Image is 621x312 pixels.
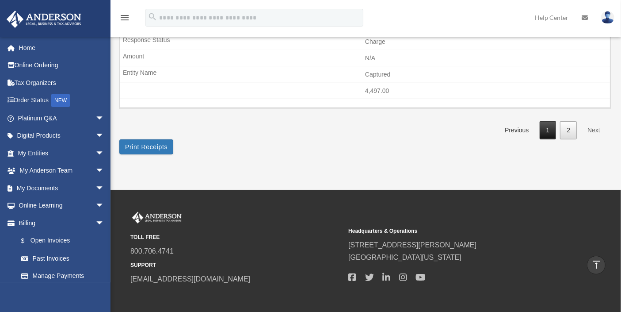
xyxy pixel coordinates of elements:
a: My Entitiesarrow_drop_down [6,144,118,162]
a: Next [581,121,607,139]
a: My Documentsarrow_drop_down [6,179,118,197]
a: My Anderson Teamarrow_drop_down [6,162,118,180]
small: SUPPORT [130,261,342,270]
a: [GEOGRAPHIC_DATA][US_STATE] [348,254,461,261]
a: 800.706.4741 [130,247,174,255]
small: Headquarters & Operations [348,227,560,236]
small: TOLL FREE [130,233,342,242]
span: arrow_drop_down [95,179,113,197]
td: N/A [120,50,610,67]
a: Tax Organizers [6,74,118,92]
a: Platinum Q&Aarrow_drop_down [6,109,118,127]
a: Order StatusNEW [6,92,118,110]
a: Digital Productsarrow_drop_down [6,127,118,145]
a: [EMAIL_ADDRESS][DOMAIN_NAME] [130,275,250,283]
a: Past Invoices [12,250,113,267]
a: Manage Payments [12,267,118,285]
a: Online Learningarrow_drop_down [6,197,118,215]
a: Home [6,39,118,57]
img: User Pic [601,11,614,24]
a: Billingarrow_drop_down [6,214,118,232]
button: Print Receipts [119,139,173,154]
span: arrow_drop_down [95,109,113,127]
span: arrow_drop_down [95,127,113,145]
span: arrow_drop_down [95,214,113,232]
span: $ [26,235,30,247]
a: menu [119,15,130,23]
a: 1 [540,121,556,139]
i: search [148,12,157,22]
td: Captured [120,66,610,83]
a: Online Ordering [6,57,118,74]
i: menu [119,12,130,23]
a: 2 [560,121,577,139]
td: Charge [120,34,610,50]
a: [STREET_ADDRESS][PERSON_NAME] [348,241,476,249]
div: NEW [51,94,70,107]
i: vertical_align_top [591,259,602,270]
a: Previous [498,121,535,139]
a: vertical_align_top [587,256,606,274]
span: arrow_drop_down [95,144,113,162]
span: arrow_drop_down [95,162,113,180]
a: $Open Invoices [12,232,118,250]
img: Anderson Advisors Platinum Portal [4,11,84,28]
img: Anderson Advisors Platinum Portal [130,212,183,223]
span: arrow_drop_down [95,197,113,215]
td: 4,497.00 [120,83,610,100]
